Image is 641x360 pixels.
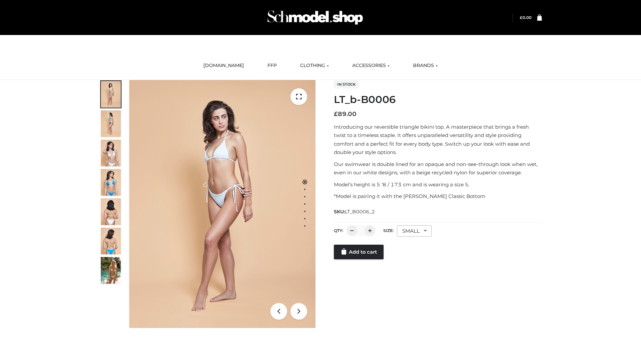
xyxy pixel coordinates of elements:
[262,58,282,73] a: FFP
[520,15,531,20] bdi: 0.00
[334,180,542,189] p: Model’s height is 5 ‘8 / 173 cm and is wearing a size S.
[101,198,121,225] img: ArielClassicBikiniTop_CloudNine_AzureSky_OW114ECO_7-scaled.jpg
[408,58,443,73] a: BRANDS
[101,110,121,137] img: ArielClassicBikiniTop_CloudNine_AzureSky_OW114ECO_2-scaled.jpg
[101,169,121,196] img: ArielClassicBikiniTop_CloudNine_AzureSky_OW114ECO_4-scaled.jpg
[295,58,334,73] a: CLOTHING
[334,228,343,233] label: QTY:
[101,81,121,108] img: ArielClassicBikiniTop_CloudNine_AzureSky_OW114ECO_1-scaled.jpg
[198,58,249,73] a: [DOMAIN_NAME]
[334,94,542,106] h1: LT_b-B0006
[334,80,359,88] span: In stock
[265,4,365,31] img: Schmodel Admin 964
[101,228,121,254] img: ArielClassicBikiniTop_CloudNine_AzureSky_OW114ECO_8-scaled.jpg
[397,225,432,237] div: SMALL
[334,160,542,177] p: Our swimwear is double lined for an opaque and non-see-through look when wet, even in our white d...
[520,15,531,20] a: £0.00
[101,140,121,166] img: ArielClassicBikiniTop_CloudNine_AzureSky_OW114ECO_3-scaled.jpg
[345,209,375,215] span: LT_B0006_2
[334,192,542,201] p: *Model is pairing it with the [PERSON_NAME] Classic Bottom
[334,208,376,216] span: SKU:
[347,58,395,73] a: ACCESSORIES
[101,257,121,284] img: Arieltop_CloudNine_AzureSky2.jpg
[520,15,522,20] span: £
[334,110,338,118] span: £
[129,80,315,328] img: LT_b-B0006
[334,245,384,259] a: Add to cart
[334,123,542,157] p: Introducing our reversible triangle bikini top. A masterpiece that brings a fresh twist to a time...
[383,228,394,233] label: Size:
[334,110,357,118] bdi: 89.00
